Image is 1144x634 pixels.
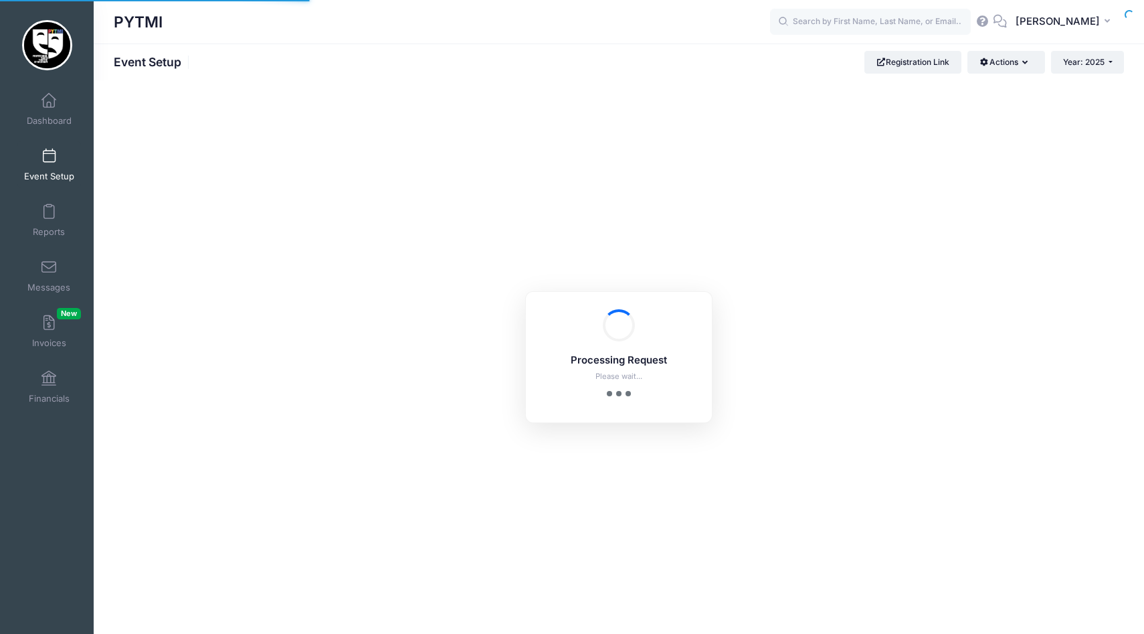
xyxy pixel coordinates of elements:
[17,197,81,244] a: Reports
[24,171,74,182] span: Event Setup
[1063,57,1105,67] span: Year: 2025
[543,355,694,367] h5: Processing Request
[864,51,961,74] a: Registration Link
[17,86,81,133] a: Dashboard
[1016,14,1100,29] span: [PERSON_NAME]
[1051,51,1124,74] button: Year: 2025
[27,115,72,127] span: Dashboard
[32,337,66,349] span: Invoices
[17,364,81,410] a: Financials
[17,141,81,188] a: Event Setup
[17,252,81,299] a: Messages
[33,226,65,238] span: Reports
[17,308,81,355] a: InvoicesNew
[967,51,1044,74] button: Actions
[22,20,72,70] img: PYTMI
[770,9,971,35] input: Search by First Name, Last Name, or Email...
[543,371,694,382] p: Please wait...
[114,7,163,37] h1: PYTMI
[29,393,70,404] span: Financials
[57,308,81,319] span: New
[114,55,193,69] h1: Event Setup
[27,282,70,293] span: Messages
[1007,7,1124,37] button: [PERSON_NAME]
